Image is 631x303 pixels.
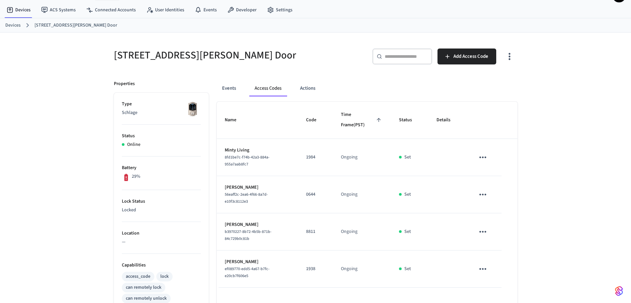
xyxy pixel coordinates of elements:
[306,265,325,272] p: 1938
[114,80,135,87] p: Properties
[404,154,411,161] p: Set
[184,101,201,117] img: Schlage Sense Smart Deadbolt with Camelot Trim, Front
[5,22,21,29] a: Devices
[453,52,488,61] span: Add Access Code
[333,139,391,176] td: Ongoing
[122,101,201,108] p: Type
[295,80,321,96] button: Actions
[437,49,496,64] button: Add Access Code
[341,110,383,131] span: Time Frame(PST)
[225,229,272,242] span: b3970227-8b72-4b5b-871b-84c729b0c81b
[122,207,201,214] p: Locked
[225,147,290,154] p: Minty Living
[225,192,268,204] span: 56eaff2c-2ea6-4f66-8a7d-e10f3c8112e3
[225,184,290,191] p: [PERSON_NAME]
[615,286,623,296] img: SeamLogoGradient.69752ec5.svg
[217,80,241,96] button: Events
[306,228,325,235] p: 8811
[222,4,262,16] a: Developer
[217,102,517,288] table: sticky table
[306,115,325,125] span: Code
[262,4,298,16] a: Settings
[122,239,201,246] p: —
[217,80,517,96] div: ant example
[190,4,222,16] a: Events
[122,198,201,205] p: Lock Status
[141,4,190,16] a: User Identities
[126,284,161,291] div: can remotely lock
[436,115,459,125] span: Details
[122,230,201,237] p: Location
[132,173,140,180] p: 29%
[306,154,325,161] p: 1984
[114,49,312,62] h5: [STREET_ADDRESS][PERSON_NAME] Door
[36,4,81,16] a: ACS Systems
[1,4,36,16] a: Devices
[122,109,201,116] p: Schlage
[122,262,201,269] p: Capabilities
[404,265,411,272] p: Set
[225,266,270,279] span: ef089770-edd5-4a67-b7fc-e20cb7f606e5
[160,273,169,280] div: lock
[127,141,140,148] p: Online
[122,164,201,171] p: Battery
[35,22,117,29] a: [STREET_ADDRESS][PERSON_NAME] Door
[122,133,201,140] p: Status
[225,154,270,167] span: 8fd1be7c-f74b-42a3-884a-955a7aab8fc7
[404,228,411,235] p: Set
[126,273,150,280] div: access_code
[249,80,287,96] button: Access Codes
[399,115,421,125] span: Status
[225,221,290,228] p: [PERSON_NAME]
[225,115,245,125] span: Name
[81,4,141,16] a: Connected Accounts
[404,191,411,198] p: Set
[333,251,391,288] td: Ongoing
[126,295,167,302] div: can remotely unlock
[306,191,325,198] p: 0644
[225,258,290,265] p: [PERSON_NAME]
[333,213,391,251] td: Ongoing
[333,176,391,213] td: Ongoing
